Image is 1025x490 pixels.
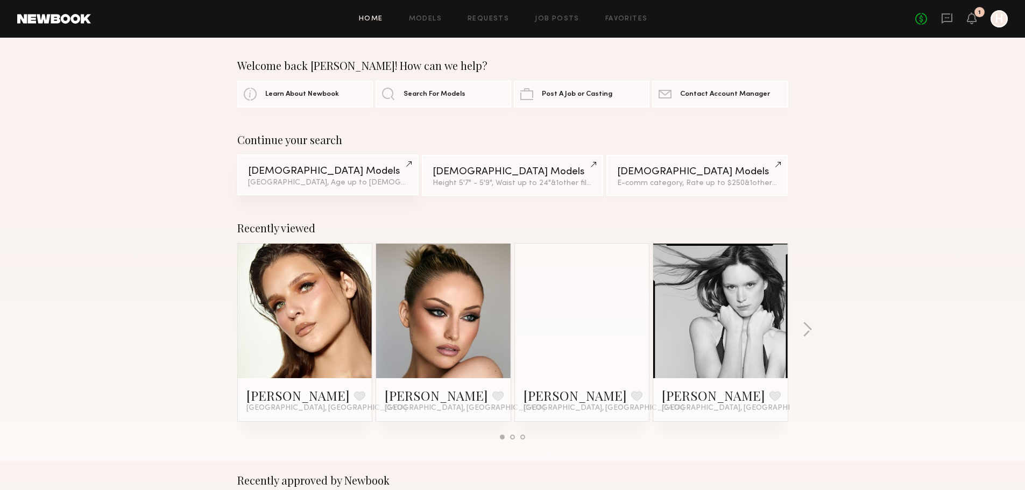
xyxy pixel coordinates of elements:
[433,180,592,187] div: Height 5'7" - 5'9", Waist up to 24"
[542,91,612,98] span: Post A Job or Casting
[680,91,770,98] span: Contact Account Manager
[237,222,788,235] div: Recently viewed
[662,404,822,413] span: [GEOGRAPHIC_DATA], [GEOGRAPHIC_DATA]
[409,16,442,23] a: Models
[248,179,408,187] div: [GEOGRAPHIC_DATA], Age up to [DEMOGRAPHIC_DATA].
[385,387,488,404] a: [PERSON_NAME]
[237,133,788,146] div: Continue your search
[385,404,545,413] span: [GEOGRAPHIC_DATA], [GEOGRAPHIC_DATA]
[745,180,791,187] span: & 1 other filter
[551,180,597,187] span: & 1 other filter
[404,91,465,98] span: Search For Models
[237,154,419,195] a: [DEMOGRAPHIC_DATA] Models[GEOGRAPHIC_DATA], Age up to [DEMOGRAPHIC_DATA].
[265,91,339,98] span: Learn About Newbook
[524,387,627,404] a: [PERSON_NAME]
[606,155,788,196] a: [DEMOGRAPHIC_DATA] ModelsE-comm category, Rate up to $250&1other filter
[662,387,765,404] a: [PERSON_NAME]
[246,387,350,404] a: [PERSON_NAME]
[237,59,788,72] div: Welcome back [PERSON_NAME]! How can we help?
[605,16,648,23] a: Favorites
[248,166,408,176] div: [DEMOGRAPHIC_DATA] Models
[237,81,373,108] a: Learn About Newbook
[376,81,511,108] a: Search For Models
[535,16,579,23] a: Job Posts
[978,10,981,16] div: 1
[991,10,1008,27] a: H
[246,404,407,413] span: [GEOGRAPHIC_DATA], [GEOGRAPHIC_DATA]
[652,81,788,108] a: Contact Account Manager
[422,155,603,196] a: [DEMOGRAPHIC_DATA] ModelsHeight 5'7" - 5'9", Waist up to 24"&1other filter
[524,404,684,413] span: [GEOGRAPHIC_DATA], [GEOGRAPHIC_DATA]
[617,180,777,187] div: E-comm category, Rate up to $250
[468,16,509,23] a: Requests
[237,474,788,487] div: Recently approved by Newbook
[514,81,649,108] a: Post A Job or Casting
[617,167,777,177] div: [DEMOGRAPHIC_DATA] Models
[433,167,592,177] div: [DEMOGRAPHIC_DATA] Models
[359,16,383,23] a: Home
